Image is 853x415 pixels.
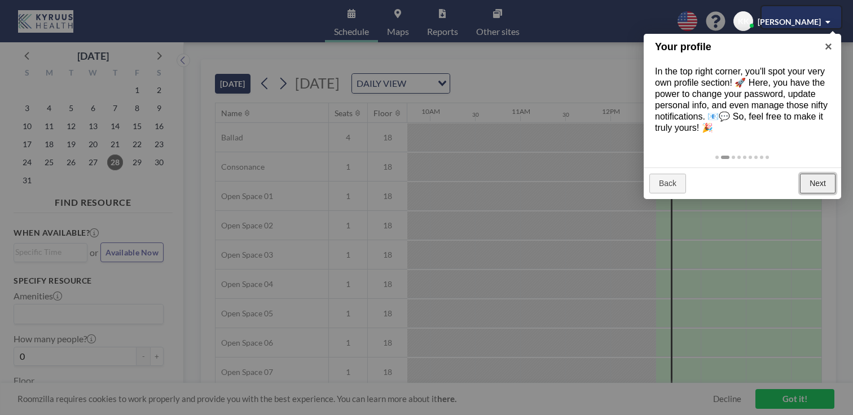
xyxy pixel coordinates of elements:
div: In the top right corner, you'll spot your very own profile section! 🚀 Here, you have the power to... [644,55,841,145]
span: KK [738,16,749,27]
a: Back [649,174,686,194]
a: Next [800,174,836,194]
span: [PERSON_NAME] [758,17,821,27]
h1: Your profile [655,39,812,55]
a: × [816,34,841,59]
